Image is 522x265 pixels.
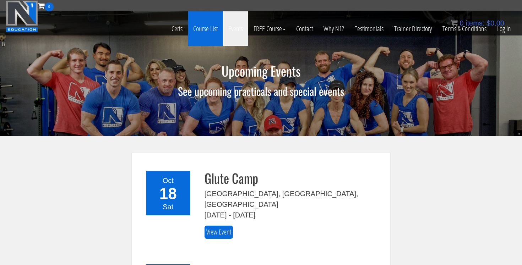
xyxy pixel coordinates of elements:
span: $ [486,19,490,27]
a: Trainer Directory [389,11,437,46]
div: Oct [150,175,186,186]
img: icon11.png [451,20,458,27]
h2: See upcoming practicals and special events [127,85,395,97]
span: 0 [460,19,463,27]
a: Certs [166,11,188,46]
a: Testimonials [349,11,389,46]
h3: Glute Camp [205,171,380,185]
h1: Upcoming Events [131,64,391,78]
a: Contact [291,11,318,46]
a: Why N1? [318,11,349,46]
a: 0 items: $0.00 [451,19,504,27]
a: Terms & Conditions [437,11,492,46]
div: Sat [150,201,186,212]
a: View Event [205,226,233,239]
bdi: 0.00 [486,19,504,27]
span: 0 [45,2,54,11]
a: Events [223,11,248,46]
a: Log In [492,11,516,46]
a: 0 [38,1,54,10]
a: FREE Course [248,11,291,46]
div: [GEOGRAPHIC_DATA], [GEOGRAPHIC_DATA], [GEOGRAPHIC_DATA] [205,188,380,210]
img: n1-education [6,0,38,32]
span: items: [466,19,484,27]
a: Course List [188,11,223,46]
div: [DATE] - [DATE] [205,210,380,220]
div: 18 [150,186,186,201]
